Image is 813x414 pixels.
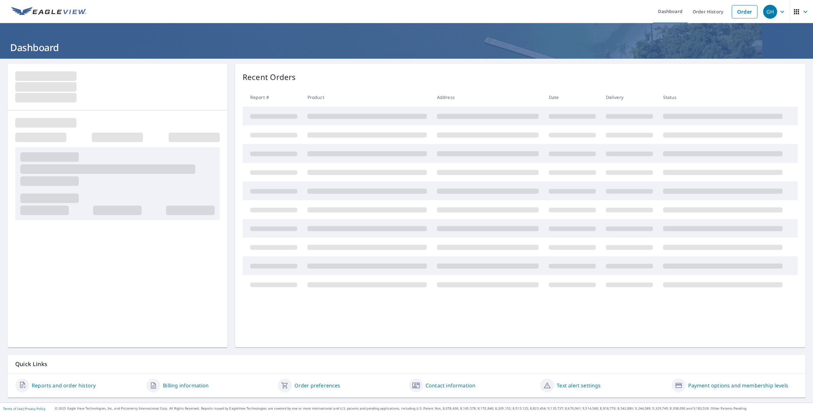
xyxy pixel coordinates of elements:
[15,360,798,368] p: Quick Links
[658,88,788,107] th: Status
[763,5,777,19] div: GH
[243,88,302,107] th: Report #
[25,406,45,411] a: Privacy Policy
[3,406,23,411] a: Terms of Use
[544,88,601,107] th: Date
[11,7,86,16] img: EV Logo
[294,382,340,389] a: Order preferences
[163,382,209,389] a: Billing information
[732,5,757,18] a: Order
[432,88,544,107] th: Address
[32,382,96,389] a: Reports and order history
[426,382,475,389] a: Contact information
[243,71,296,83] p: Recent Orders
[8,41,805,54] h1: Dashboard
[688,382,788,389] a: Payment options and membership levels
[3,407,45,411] p: |
[557,382,601,389] a: Text alert settings
[601,88,658,107] th: Delivery
[302,88,432,107] th: Product
[55,406,810,411] p: © 2025 Eagle View Technologies, Inc. and Pictometry International Corp. All Rights Reserved. Repo...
